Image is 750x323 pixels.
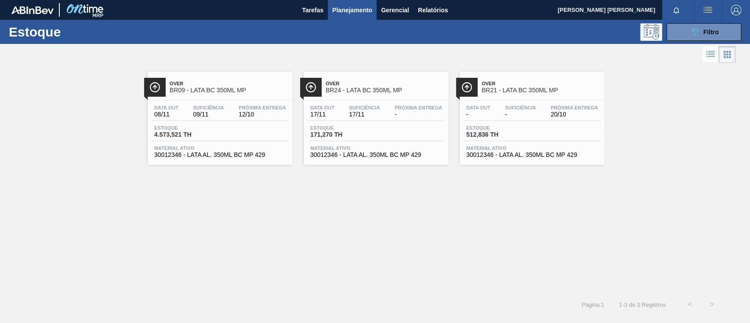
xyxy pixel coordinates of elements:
img: TNhmsLtSVTkK8tSr43FrP2fwEKptu5GPRR3wAAAABJRU5ErkJggg== [11,6,54,14]
span: 512,836 TH [466,131,528,138]
span: Over [326,81,444,86]
a: ÍconeOverBR21 - LATA BC 350ML MPData out-Suficiência-Próxima Entrega20/10Estoque512,836 THMateria... [453,65,609,165]
span: - [466,111,490,118]
span: Suficiência [505,105,536,110]
span: 17/11 [349,111,380,118]
span: Suficiência [193,105,224,110]
span: Filtro [703,29,719,36]
span: Material ativo [154,145,286,151]
span: Data out [310,105,334,110]
span: Data out [154,105,178,110]
span: BR24 - LATA BC 350ML MP [326,87,444,94]
span: Estoque [310,125,372,131]
div: Visão em Cards [719,46,736,63]
a: ÍconeOverBR24 - LATA BC 350ML MPData out17/11Suficiência17/11Próxima Entrega-Estoque171,270 THMat... [297,65,453,165]
img: Logout [731,5,741,15]
img: Ícone [461,82,472,93]
span: 30012346 - LATA AL. 350ML BC MP 429 [466,152,598,158]
span: Estoque [466,125,528,131]
span: Over [482,81,600,86]
button: > [701,294,723,316]
span: 30012346 - LATA AL. 350ML BC MP 429 [310,152,442,158]
span: BR21 - LATA BC 350ML MP [482,87,600,94]
img: Ícone [149,82,160,93]
button: Filtro [667,23,741,41]
span: Gerencial [381,5,409,15]
h1: Estoque [9,27,138,37]
span: 1 - 3 de 3 Registros [617,301,666,308]
span: 09/11 [193,111,224,118]
img: userActions [703,5,713,15]
button: < [679,294,701,316]
span: Data out [466,105,490,110]
span: Tarefas [302,5,323,15]
span: Próxima Entrega [551,105,598,110]
img: Ícone [305,82,316,93]
span: Material ativo [310,145,442,151]
span: Planejamento [332,5,372,15]
span: Suficiência [349,105,380,110]
span: - [395,111,442,118]
span: 171,270 TH [310,131,372,138]
span: Página : 1 [582,301,604,308]
span: 4.573,521 TH [154,131,216,138]
span: Estoque [154,125,216,131]
span: 30012346 - LATA AL. 350ML BC MP 429 [154,152,286,158]
span: Material ativo [466,145,598,151]
span: Over [170,81,288,86]
span: - [505,111,536,118]
span: 17/11 [310,111,334,118]
span: Relatórios [418,5,448,15]
div: Visão em Lista [703,46,719,63]
span: BR09 - LATA BC 350ML MP [170,87,288,94]
span: Próxima Entrega [395,105,442,110]
span: 20/10 [551,111,598,118]
button: Notificações [662,4,690,16]
a: ÍconeOverBR09 - LATA BC 350ML MPData out08/11Suficiência09/11Próxima Entrega12/10Estoque4.573,521... [141,65,297,165]
span: Próxima Entrega [239,105,286,110]
span: 08/11 [154,111,178,118]
div: Pogramando: nenhum usuário selecionado [640,23,662,41]
span: 12/10 [239,111,286,118]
